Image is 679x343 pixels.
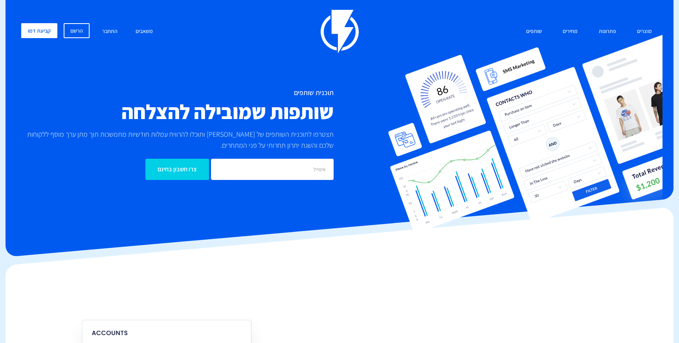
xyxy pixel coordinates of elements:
[520,23,548,40] a: שותפים
[145,159,209,180] input: צרו חשבון בחינם
[593,23,622,40] a: פתרונות
[21,23,57,38] a: קביעת דמו
[96,23,123,40] a: התחבר
[211,159,334,180] input: אימייל
[631,23,658,40] a: מוצרים
[130,23,159,40] a: משאבים
[64,23,90,38] a: הרשם
[557,23,584,40] a: מחירים
[27,129,334,151] p: תצטרפו לתוכנית השותפים של [PERSON_NAME] ותוכלו להרוויח עמלות חודשיות מתמשכות תוך מתן ערך מוסף ללק...
[27,89,334,97] h1: תוכנית שותפים
[27,101,334,123] h2: שותפות שמובילה להצלחה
